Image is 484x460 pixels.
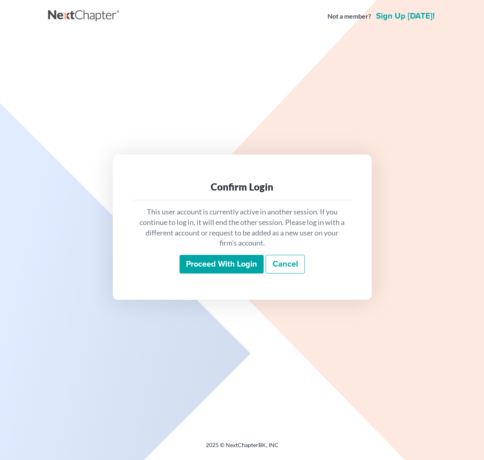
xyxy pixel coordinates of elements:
a: Sign up [DATE]! [374,12,436,20]
p: This user account is currently active in another session. If you continue to log in, it will end ... [139,207,346,248]
input: Proceed with login [180,255,264,273]
a: Cancel [266,255,305,273]
div: 2025 © NextChapterBK, INC [48,441,436,456]
strong: Not a member? [328,12,371,21]
div: Confirm Login [139,180,346,193]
